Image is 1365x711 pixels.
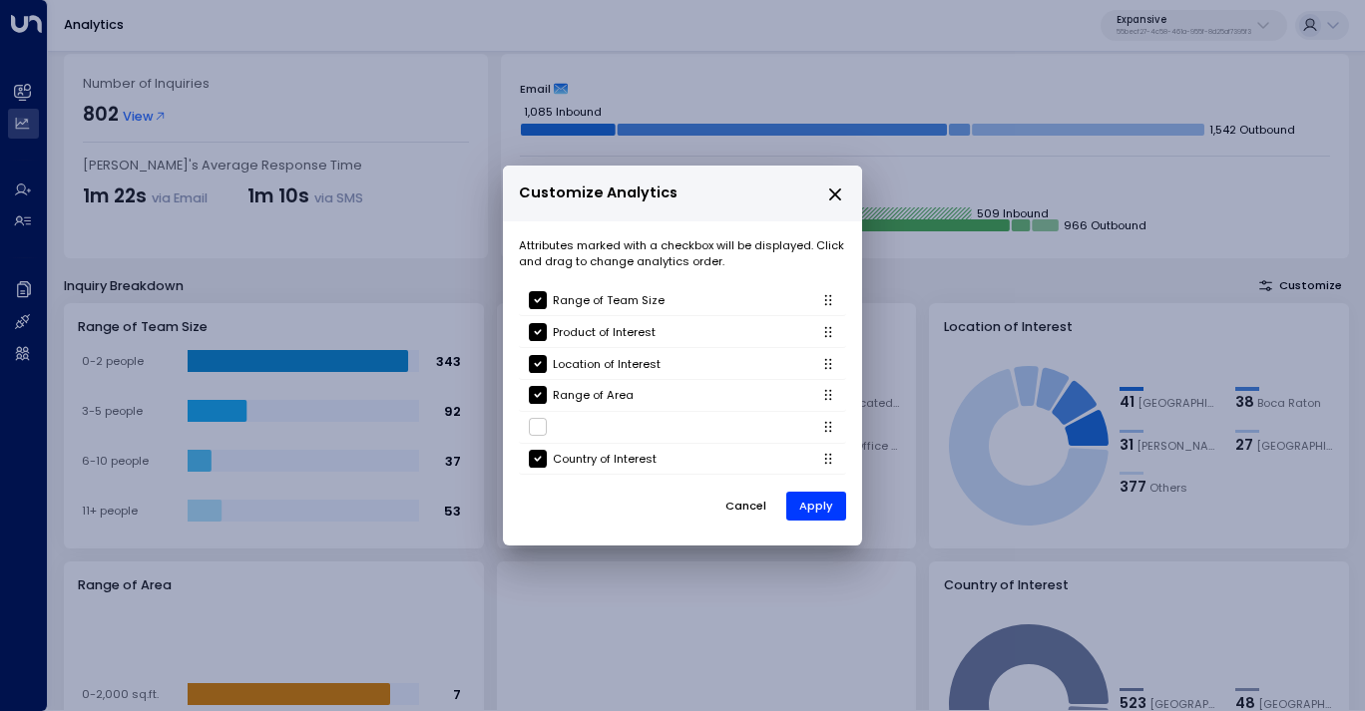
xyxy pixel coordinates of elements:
button: Apply [786,492,846,521]
span: Customize Analytics [519,181,678,204]
p: Product of Interest [553,324,656,340]
p: Range of Area [553,387,634,403]
p: Attributes marked with a checkbox will be displayed. Click and drag to change analytics order. [519,237,846,269]
button: Cancel [711,491,780,522]
button: close [826,185,844,203]
p: Country of Interest [553,451,657,467]
p: Location of Interest [553,356,661,372]
p: Range of Team Size [553,292,665,308]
